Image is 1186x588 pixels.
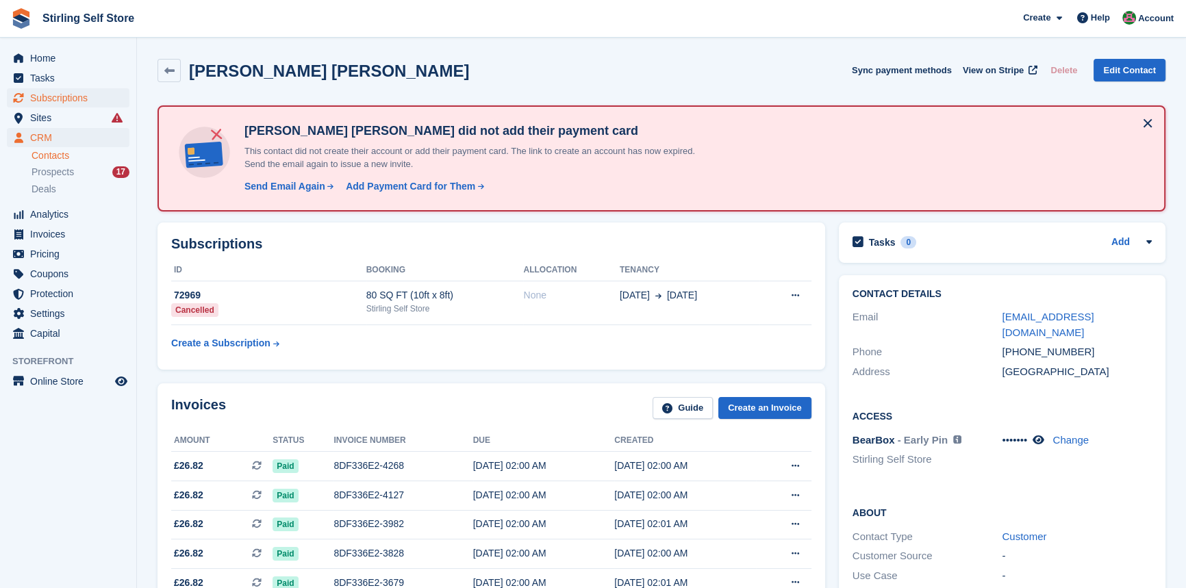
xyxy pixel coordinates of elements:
[333,459,472,473] div: 8DF336E2-4268
[614,546,756,561] div: [DATE] 02:00 AM
[12,355,136,368] span: Storefront
[1094,59,1165,81] a: Edit Contact
[869,236,896,248] h2: Tasks
[523,288,619,303] div: None
[900,236,916,248] div: 0
[853,505,1152,519] h2: About
[30,244,112,264] span: Pricing
[30,128,112,147] span: CRM
[37,7,140,29] a: Stirling Self Store
[853,344,1002,360] div: Phone
[853,452,1002,468] li: Stirling Self Store
[239,144,718,171] p: This contact did not create their account or add their payment card. The link to create an accoun...
[30,108,112,127] span: Sites
[340,179,485,194] a: Add Payment Card for Them
[171,331,279,356] a: Create a Subscription
[174,488,203,502] span: £26.82
[30,372,112,391] span: Online Store
[174,517,203,531] span: £26.82
[1023,11,1050,25] span: Create
[112,112,123,123] i: Smart entry sync failures have occurred
[174,459,203,473] span: £26.82
[853,364,1002,380] div: Address
[853,289,1152,300] h2: Contact Details
[614,459,756,473] div: [DATE] 02:00 AM
[853,309,1002,340] div: Email
[273,517,298,531] span: Paid
[1002,531,1046,542] a: Customer
[7,49,129,68] a: menu
[366,259,524,281] th: Booking
[1122,11,1136,25] img: Lucy
[898,434,948,446] span: - Early Pin
[171,303,218,317] div: Cancelled
[853,529,1002,545] div: Contact Type
[366,303,524,315] div: Stirling Self Store
[333,517,472,531] div: 8DF336E2-3982
[244,179,325,194] div: Send Email Again
[175,123,234,181] img: no-card-linked-e7822e413c904bf8b177c4d89f31251c4716f9871600ec3ca5bfc59e148c83f4.svg
[653,397,713,420] a: Guide
[1111,235,1130,251] a: Add
[333,430,472,452] th: Invoice number
[31,165,129,179] a: Prospects 17
[473,459,615,473] div: [DATE] 02:00 AM
[953,435,961,444] img: icon-info-grey-7440780725fd019a000dd9b08b2336e03edf1995a4989e88bcd33f0948082b44.svg
[620,259,759,281] th: Tenancy
[957,59,1040,81] a: View on Stripe
[1045,59,1083,81] button: Delete
[31,182,129,196] a: Deals
[7,128,129,147] a: menu
[667,288,697,303] span: [DATE]
[1002,311,1094,338] a: [EMAIL_ADDRESS][DOMAIN_NAME]
[1002,434,1027,446] span: •••••••
[853,568,1002,584] div: Use Case
[273,547,298,561] span: Paid
[853,409,1152,422] h2: Access
[1091,11,1110,25] span: Help
[171,259,366,281] th: ID
[30,49,112,68] span: Home
[7,88,129,107] a: menu
[30,88,112,107] span: Subscriptions
[113,373,129,389] a: Preview store
[473,546,615,561] div: [DATE] 02:00 AM
[963,64,1024,77] span: View on Stripe
[7,304,129,323] a: menu
[7,264,129,283] a: menu
[273,459,298,473] span: Paid
[1002,568,1152,584] div: -
[853,548,1002,564] div: Customer Source
[853,434,895,446] span: BearBox
[473,430,615,452] th: Due
[1052,434,1089,446] a: Change
[7,324,129,343] a: menu
[7,225,129,244] a: menu
[30,304,112,323] span: Settings
[333,488,472,502] div: 8DF336E2-4127
[366,288,524,303] div: 80 SQ FT (10ft x 8ft)
[1138,12,1174,25] span: Account
[1002,364,1152,380] div: [GEOGRAPHIC_DATA]
[30,324,112,343] span: Capital
[30,205,112,224] span: Analytics
[614,430,756,452] th: Created
[171,397,226,420] h2: Invoices
[7,108,129,127] a: menu
[473,517,615,531] div: [DATE] 02:00 AM
[112,166,129,178] div: 17
[7,68,129,88] a: menu
[1002,548,1152,564] div: -
[7,244,129,264] a: menu
[273,489,298,502] span: Paid
[11,8,31,29] img: stora-icon-8386f47178a22dfd0bd8f6a31ec36ba5ce8667c1dd55bd0f319d3a0aa187defe.svg
[473,488,615,502] div: [DATE] 02:00 AM
[718,397,811,420] a: Create an Invoice
[31,183,56,196] span: Deals
[523,259,619,281] th: Allocation
[239,123,718,139] h4: [PERSON_NAME] [PERSON_NAME] did not add their payment card
[171,336,270,350] div: Create a Subscription
[171,430,273,452] th: Amount
[174,546,203,561] span: £26.82
[189,62,469,80] h2: [PERSON_NAME] [PERSON_NAME]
